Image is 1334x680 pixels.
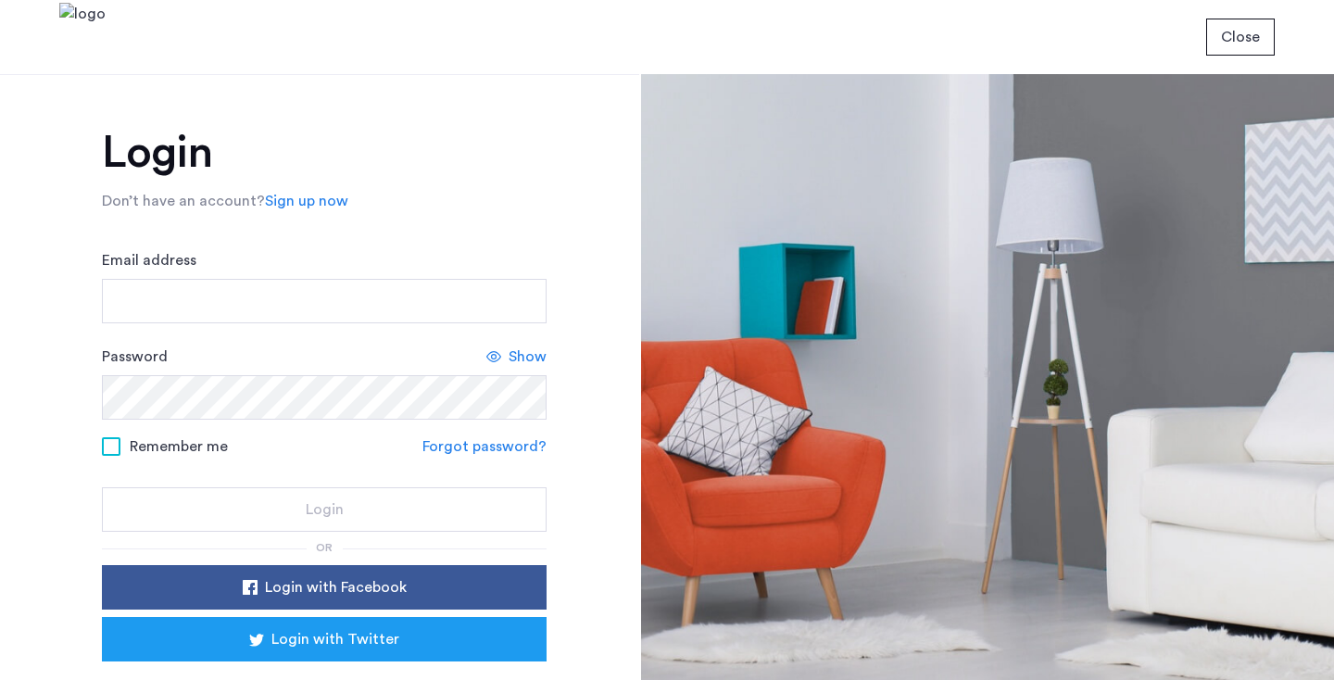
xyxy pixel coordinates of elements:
span: Login with Facebook [265,576,407,598]
a: Forgot password? [422,435,547,458]
img: logo [59,3,106,72]
h1: Login [102,131,547,175]
label: Email address [102,249,196,271]
span: Show [509,346,547,368]
button: button [1206,19,1275,56]
span: Remember me [130,435,228,458]
span: Close [1221,26,1260,48]
label: Password [102,346,168,368]
span: Don’t have an account? [102,194,265,208]
button: button [102,565,547,610]
button: button [102,487,547,532]
span: Login [306,498,344,521]
a: Sign up now [265,190,348,212]
button: button [102,617,547,661]
span: or [316,542,333,553]
span: Login with Twitter [271,628,399,650]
